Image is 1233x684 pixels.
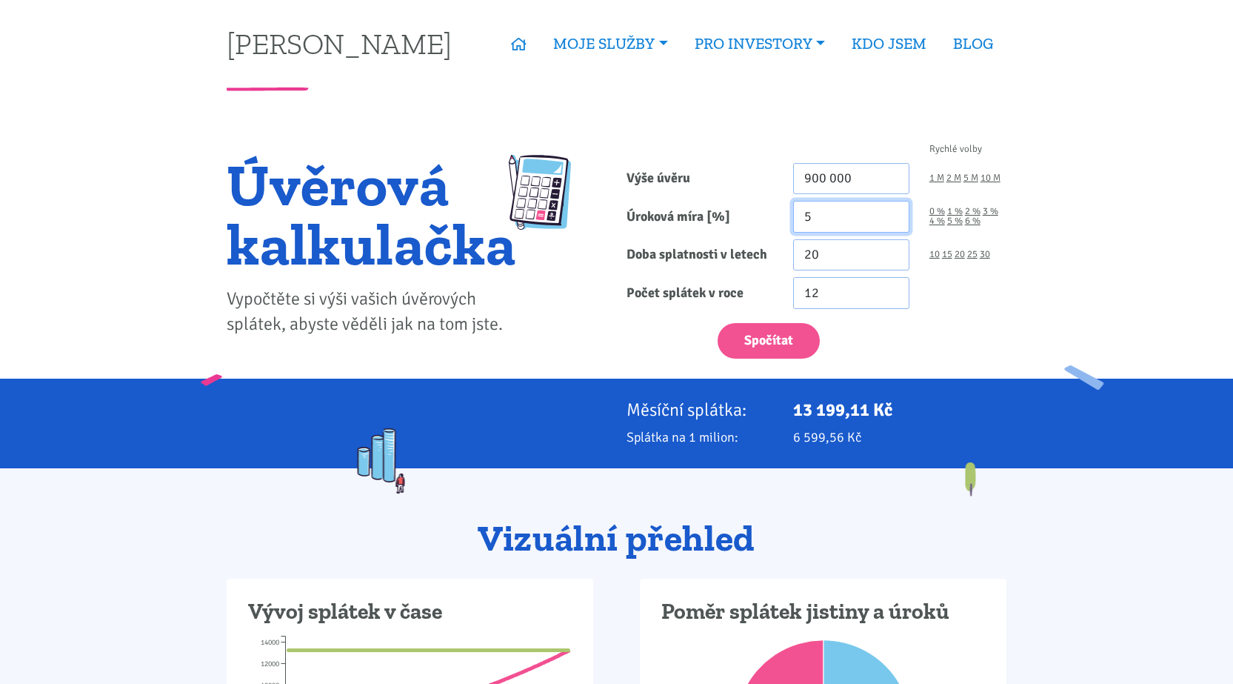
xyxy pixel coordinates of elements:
[980,250,990,259] a: 30
[965,216,980,226] a: 6 %
[227,155,516,273] h1: Úvěrová kalkulačka
[626,427,773,448] p: Splátka na 1 milion:
[617,163,783,195] label: Výše úvěru
[929,207,945,216] a: 0 %
[227,519,1006,559] h2: Vizuální přehled
[261,660,279,668] tspan: 12000
[626,399,773,420] p: Měsíční splátka:
[540,27,681,61] a: MOJE SLUŽBY
[617,201,783,233] label: Úroková míra [%]
[227,29,452,58] a: [PERSON_NAME]
[947,207,963,216] a: 1 %
[929,173,944,183] a: 1 M
[947,216,963,226] a: 5 %
[227,287,516,337] p: Vypočtěte si výši vašich úvěrových splátek, abyste věděli jak na tom jste.
[980,173,1000,183] a: 10 M
[929,250,940,259] a: 10
[965,207,980,216] a: 2 %
[955,250,965,259] a: 20
[617,239,783,271] label: Doba splatnosti v letech
[946,173,961,183] a: 2 M
[681,27,838,61] a: PRO INVESTORY
[940,27,1006,61] a: BLOG
[793,427,1006,448] p: 6 599,56 Kč
[617,277,783,309] label: Počet splátek v roce
[718,323,820,359] button: Spočítat
[793,399,1006,420] p: 13 199,11 Kč
[929,216,945,226] a: 4 %
[838,27,940,61] a: KDO JSEM
[248,598,572,626] h3: Vývoj splátek v čase
[963,173,978,183] a: 5 M
[983,207,998,216] a: 3 %
[261,638,279,647] tspan: 14000
[929,145,982,154] span: Rychlé volby
[942,250,952,259] a: 15
[661,598,985,626] h3: Poměr splátek jistiny a úroků
[967,250,978,259] a: 25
